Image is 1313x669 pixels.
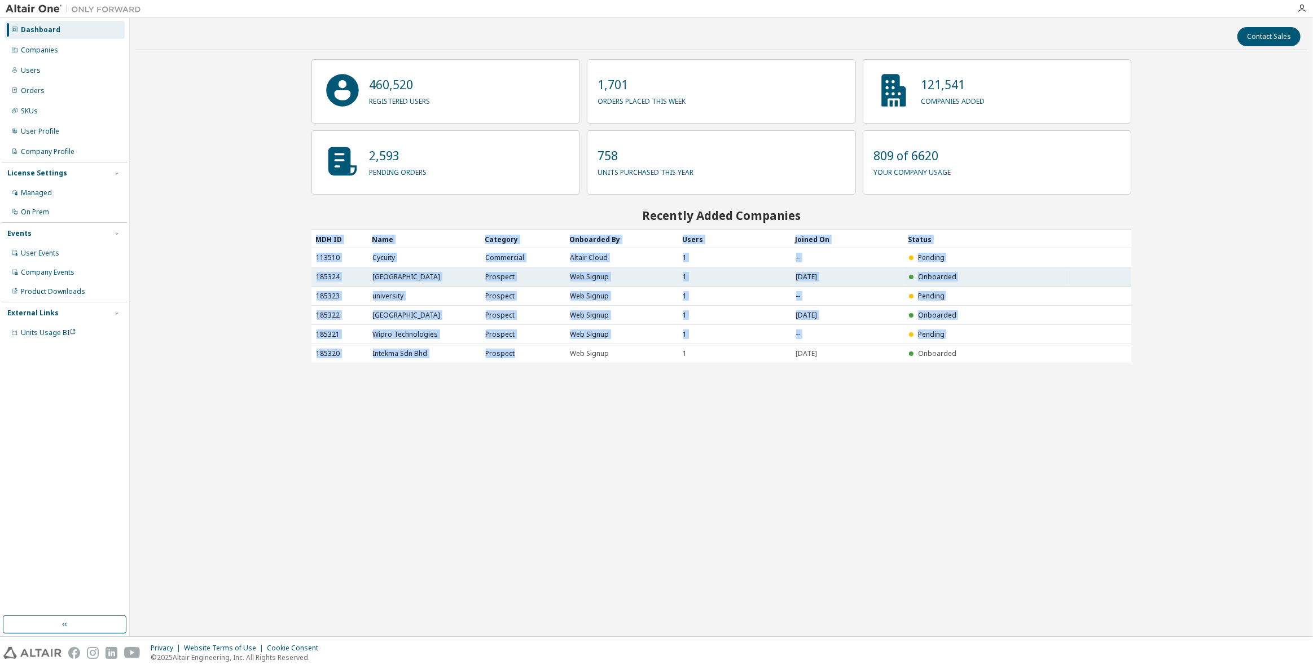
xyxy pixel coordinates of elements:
div: Company Events [21,268,74,277]
span: Pending [918,253,945,262]
span: Onboarded [918,310,956,320]
div: Onboarded By [570,230,674,248]
span: Web Signup [570,292,609,301]
span: Web Signup [570,330,609,339]
div: Status [908,230,1064,248]
div: User Profile [21,127,59,136]
p: 758 [598,147,693,164]
span: Prospect [486,292,515,301]
div: SKUs [21,107,38,116]
span: Prospect [486,349,515,358]
p: 121,541 [921,76,985,93]
img: youtube.svg [124,647,140,659]
span: Prospect [486,330,515,339]
span: Prospect [486,272,515,281]
button: Contact Sales [1237,27,1301,46]
span: 113510 [317,253,340,262]
p: pending orders [370,164,427,177]
img: facebook.svg [68,647,80,659]
a: Wipro Technologies [373,329,438,339]
p: your company usage [873,164,951,177]
span: Web Signup [570,349,609,358]
p: registered users [370,93,431,106]
p: units purchased this year [598,164,693,177]
p: 1,701 [598,76,686,93]
div: Company Profile [21,147,74,156]
img: linkedin.svg [106,647,117,659]
div: License Settings [7,169,67,178]
span: 1 [683,272,687,281]
div: Privacy [151,644,184,653]
span: 1 [683,311,687,320]
span: -- [796,253,801,262]
div: MDH ID [316,230,363,248]
div: Users [683,230,787,248]
span: 1 [683,292,687,301]
span: -- [796,330,801,339]
img: instagram.svg [87,647,99,659]
h2: Recently Added Companies [311,208,1132,223]
div: Dashboard [21,25,60,34]
span: [DATE] [796,349,818,358]
div: Users [21,66,41,75]
div: Managed [21,188,52,197]
div: Name [372,230,476,248]
div: Category [485,230,561,248]
a: Intekma Sdn Bhd [373,349,428,358]
div: External Links [7,309,59,318]
img: Altair One [6,3,147,15]
span: Commercial [486,253,525,262]
div: Events [7,229,32,238]
div: Product Downloads [21,287,85,296]
a: Cycuity [373,253,396,262]
span: 185321 [317,330,340,339]
div: User Events [21,249,59,258]
a: [GEOGRAPHIC_DATA] [373,272,441,281]
a: university [373,291,404,301]
div: Orders [21,86,45,95]
span: Onboarded [918,272,956,281]
a: [GEOGRAPHIC_DATA] [373,310,441,320]
span: Onboarded [918,349,956,358]
p: © 2025 Altair Engineering, Inc. All Rights Reserved. [151,653,325,662]
span: Altair Cloud [570,253,608,262]
div: Companies [21,46,58,55]
span: 1 [683,330,687,339]
p: 2,593 [370,147,427,164]
span: Web Signup [570,272,609,281]
p: orders placed this week [598,93,686,106]
span: [DATE] [796,272,818,281]
span: Prospect [486,311,515,320]
span: -- [796,292,801,301]
p: 809 of 6620 [873,147,951,164]
span: 185324 [317,272,340,281]
p: companies added [921,93,985,106]
span: 1 [683,349,687,358]
span: 1 [683,253,687,262]
p: 460,520 [370,76,431,93]
span: 185322 [317,311,340,320]
span: Units Usage BI [21,328,76,337]
span: Pending [918,329,945,339]
div: Website Terms of Use [184,644,267,653]
div: On Prem [21,208,49,217]
div: Joined On [796,230,899,248]
span: Web Signup [570,311,609,320]
span: 185323 [317,292,340,301]
img: altair_logo.svg [3,647,62,659]
span: [DATE] [796,311,818,320]
div: Cookie Consent [267,644,325,653]
span: Pending [918,291,945,301]
span: 185320 [317,349,340,358]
